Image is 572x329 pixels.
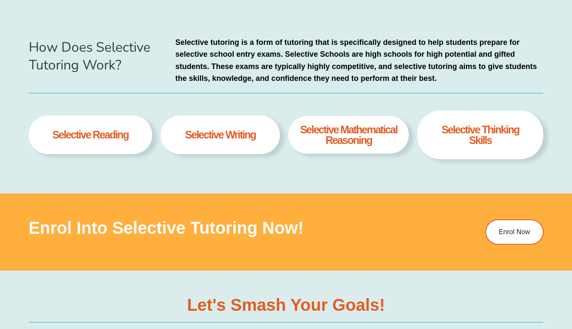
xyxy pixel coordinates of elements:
button: Draw [227,1,239,13]
p: Selective tutoring is a form of tutoring that is specifically designed to help students prepare f... [175,36,544,84]
h4: selective Mathematical Reasoning [297,124,400,146]
span: Give your child the opportunity of a lifetime [45,146,258,157]
span: Information Booklet [60,113,243,134]
h4: Selective thinking skills [431,124,530,146]
button: Text [216,1,227,13]
a: Enrol Now [485,219,544,245]
button: Add or edit images [239,1,251,13]
h4: selective writing [185,130,256,140]
h3: Enrol into Selective Tutoring Now! [29,219,434,236]
span: How Does Selective Tutoring Work? [29,38,151,74]
iframe: Chat Widget [431,233,572,329]
span: of ⁨13⁩ [89,1,104,13]
h4: selective Reading [52,130,129,140]
span: Selective Course [75,87,228,108]
h3: Let's Smash Your Goals! [187,296,385,313]
span: Enrol Now [499,229,530,235]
